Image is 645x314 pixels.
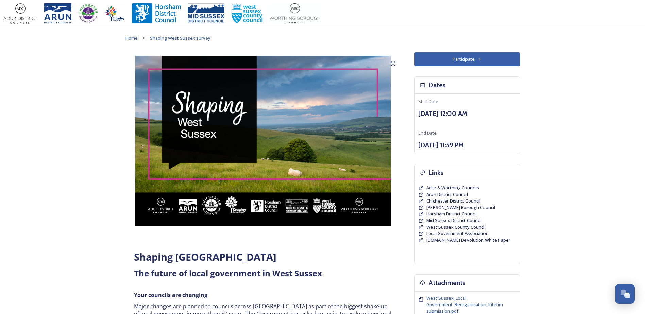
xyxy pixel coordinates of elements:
[426,211,477,217] a: Horsham District Council
[426,230,489,237] a: Local Government Association
[414,52,520,66] button: Participate
[418,130,437,136] span: End Date
[426,237,510,243] a: [DOMAIN_NAME] Devolution White Paper
[134,267,322,279] strong: The future of local government in West Sussex
[150,35,210,41] span: Shaping West Sussex survey
[270,3,320,24] img: Worthing_Adur%20%281%29.jpg
[125,34,138,42] a: Home
[134,250,276,263] strong: Shaping [GEOGRAPHIC_DATA]
[615,284,635,304] button: Open Chat
[426,185,479,191] a: Adur & Worthing Councils
[426,224,486,230] span: West Sussex County Council
[426,204,495,210] span: [PERSON_NAME] Borough Council
[426,217,482,223] span: Mid Sussex District Council
[426,295,503,314] span: West Sussex_Local Government_Reorganisation_Interim submission.pdf
[426,224,486,230] a: West Sussex County Council
[418,109,516,119] h3: [DATE] 12:00 AM
[132,3,181,24] img: Horsham%20DC%20Logo.jpg
[429,278,465,288] h3: Attachments
[188,3,224,24] img: 150ppimsdc%20logo%20blue.png
[429,168,443,178] h3: Links
[429,80,446,90] h3: Dates
[418,98,438,104] span: Start Date
[231,3,263,24] img: WSCCPos-Spot-25mm.jpg
[426,217,482,224] a: Mid Sussex District Council
[78,3,98,24] img: CDC%20Logo%20-%20you%20may%20have%20a%20better%20version.jpg
[3,3,37,24] img: Adur%20logo%20%281%29.jpeg
[125,35,138,41] span: Home
[105,3,125,24] img: Crawley%20BC%20logo.jpg
[418,140,516,150] h3: [DATE] 11:59 PM
[426,191,468,198] a: Arun District Council
[426,198,480,204] a: Chichester District Council
[150,34,210,42] a: Shaping West Sussex survey
[134,291,207,299] strong: Your councils are changing
[44,3,71,24] img: Arun%20District%20Council%20logo%20blue%20CMYK.jpg
[426,204,495,211] a: [PERSON_NAME] Borough Council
